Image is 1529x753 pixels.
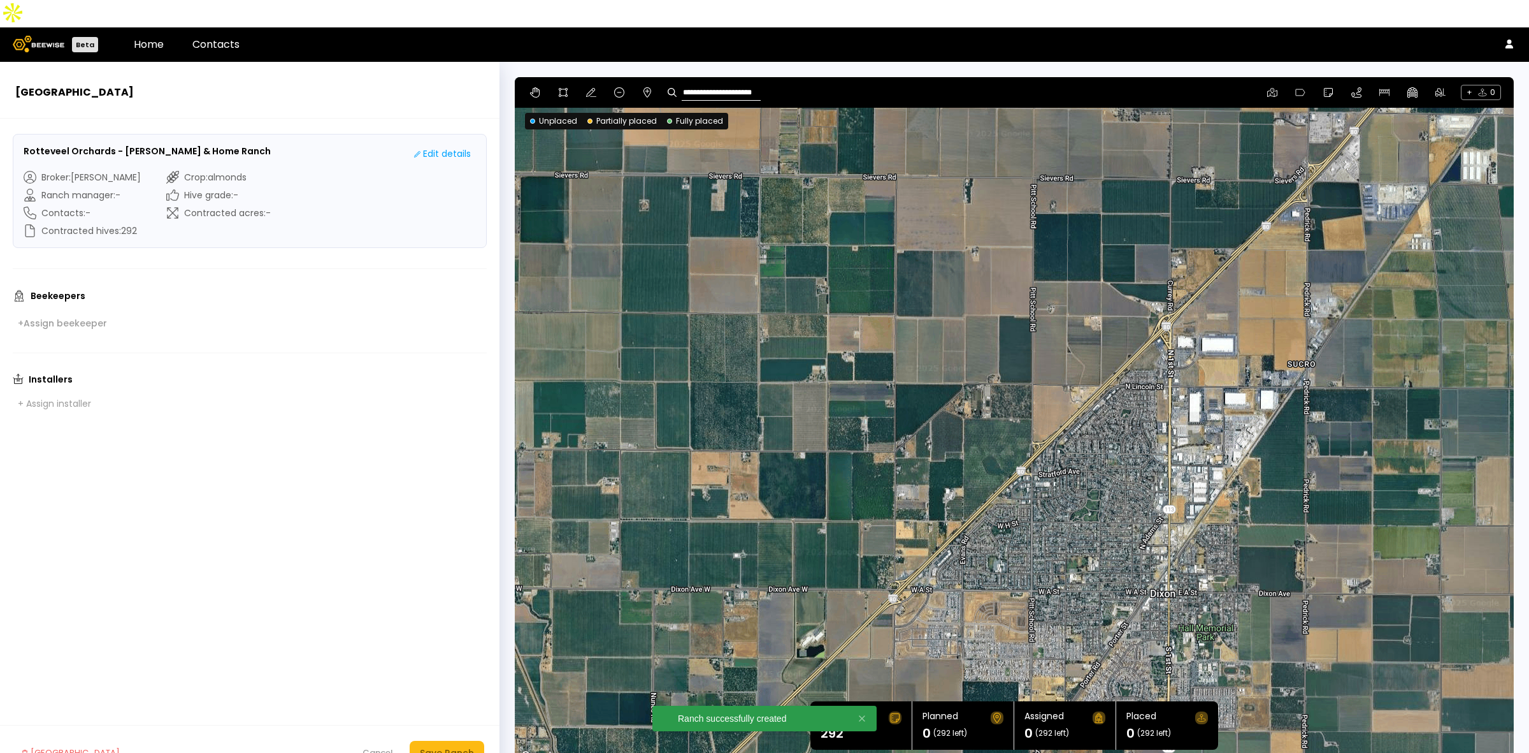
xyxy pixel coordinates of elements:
div: Hive grade : - [166,189,271,201]
h1: 0 [1126,727,1135,740]
div: Ranch successfully created [678,714,826,723]
div: Planned [922,712,958,724]
div: + Assign installer [18,398,91,409]
div: Partially placed [587,115,657,127]
h3: Beekeepers [31,291,85,300]
span: (292 left) [1137,729,1171,737]
div: Contracted acres : - [166,207,271,219]
a: Home [134,37,164,52]
h1: 0 [1024,727,1033,740]
div: Contracted hives : 292 [24,224,141,237]
h2: [GEOGRAPHIC_DATA] [15,85,484,100]
h3: Installers [29,375,73,384]
span: (292 left) [933,729,967,737]
h1: 0 [922,727,931,740]
div: Edit details [414,147,471,161]
div: Beta [72,37,98,52]
button: + Assign installer [13,395,96,413]
a: Contacts [192,37,240,52]
div: + Assign beekeeper [18,318,107,329]
div: Ranch manager : - [24,189,141,201]
div: Unplaced [530,115,577,127]
div: Broker : [PERSON_NAME] [24,171,141,184]
button: Edit details [409,145,476,163]
div: Crop : almonds [166,171,271,184]
div: Assigned [1024,712,1064,724]
button: +Assign beekeeper [13,314,112,332]
span: (292 left) [1035,729,1069,737]
img: Beewise logo [13,36,64,52]
h3: Rotteveel Orchards - [PERSON_NAME] & Home Ranch [24,145,271,158]
span: + 0 [1461,85,1501,100]
div: Fully placed [667,115,723,127]
div: Contacts : - [24,207,141,219]
div: Placed [1126,712,1156,724]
